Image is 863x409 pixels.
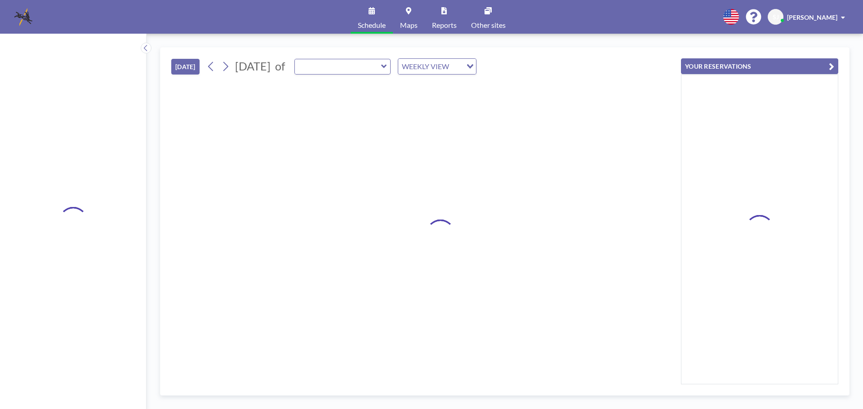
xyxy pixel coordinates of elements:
span: Schedule [358,22,386,29]
img: organization-logo [14,8,32,26]
div: Search for option [398,59,476,74]
button: [DATE] [171,59,200,75]
span: WEEKLY VIEW [400,61,451,72]
span: Other sites [471,22,506,29]
span: of [275,59,285,73]
span: SJ [773,13,779,21]
span: [PERSON_NAME] [787,13,837,21]
span: [DATE] [235,59,271,73]
button: YOUR RESERVATIONS [681,58,838,74]
span: Reports [432,22,457,29]
span: Maps [400,22,418,29]
input: Search for option [452,61,461,72]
